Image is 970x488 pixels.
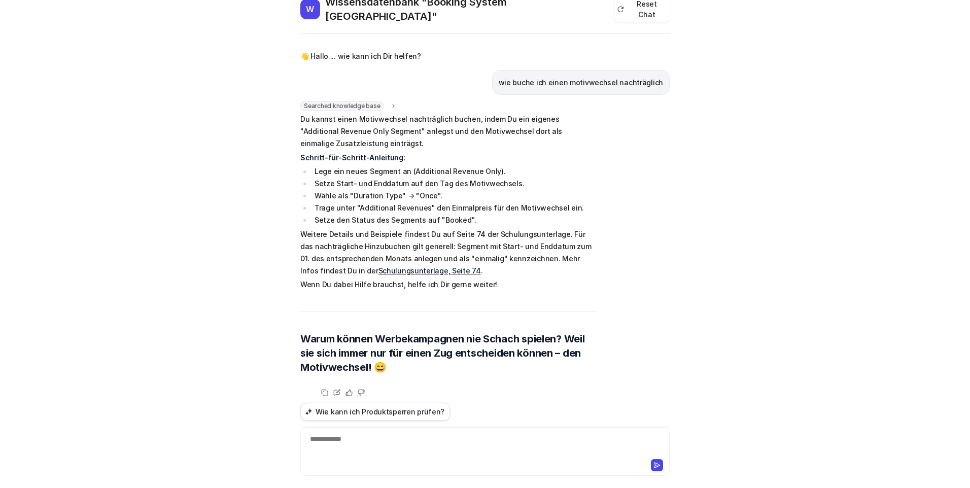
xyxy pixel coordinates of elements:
[300,113,597,150] p: Du kannst einen Motivwechsel nachträglich buchen, indem Du ein eigenes "Additional Revenue Only S...
[300,332,597,374] h2: Warum können Werbekampagnen nie Schach spielen? Weil sie sich immer nur für einen Zug entscheiden...
[300,278,597,291] p: Wenn Du dabei Hilfe brauchst, helfe ich Dir gerne weiter!
[300,403,450,421] button: Wie kann ich Produktsperren prüfen?
[499,77,663,89] p: wie buche ich einen motivwechsel nachträglich
[300,101,384,111] span: Searched knowledge base
[311,165,597,178] li: Lege ein neues Segment an (Additional Revenue Only).
[300,153,405,162] strong: Schritt-für-Schritt-Anleitung:
[311,202,597,214] li: Trage unter "Additional Revenues" den Einmalpreis für den Motivwechsel ein.
[378,266,481,275] a: Schulungsunterlage, Seite 74
[300,50,421,62] p: 👋 Hallo ... wie kann ich Dir helfen?
[311,190,597,202] li: Wähle als "Duration Type" → "Once".
[300,228,597,277] p: Weitere Details und Beispiele findest Du auf Seite 74 der Schulungsunterlage. Für das nachträglic...
[311,178,597,190] li: Setze Start- und Enddatum auf den Tag des Motivwechsels.
[311,214,597,226] li: Setze den Status des Segments auf "Booked".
